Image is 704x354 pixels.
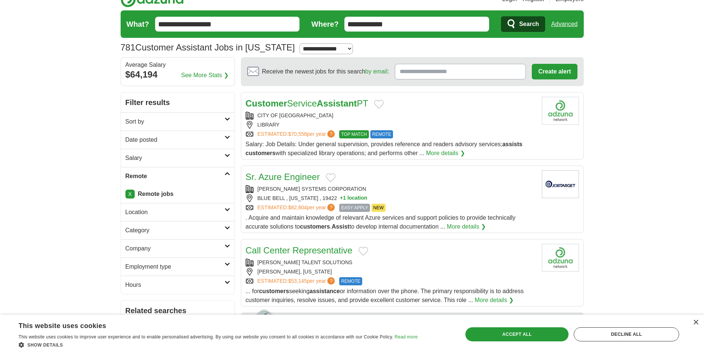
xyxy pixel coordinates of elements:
[121,112,235,131] a: Sort by
[259,288,289,294] strong: customers
[370,130,393,138] span: REMOTE
[125,172,225,181] h2: Remote
[465,327,569,341] div: Accept all
[551,17,577,32] a: Advanced
[246,245,353,255] a: Call Center Representative
[246,98,369,108] a: CustomerServiceAssistantPT
[246,214,516,230] span: . Acquire and maintain knowledge of relevant Azure services and support policies to provide techn...
[19,319,399,330] div: This website uses cookies
[339,130,369,138] span: TOP MATCH
[258,204,337,212] a: ESTIMATED:$82,804per year?
[246,172,320,182] a: Sr. Azure Engineer
[327,130,335,138] span: ?
[125,305,230,316] h2: Related searches
[121,149,235,167] a: Salary
[394,334,418,340] a: Read more, opens a new window
[258,130,337,138] a: ESTIMATED:$70,558per year?
[340,194,343,202] span: +
[262,67,389,76] span: Receive the newest jobs for this search :
[246,150,276,156] strong: customers
[27,342,63,348] span: Show details
[125,208,225,217] h2: Location
[542,97,579,125] img: City of Arlington logo
[125,281,225,289] h2: Hours
[19,341,418,348] div: Show details
[121,239,235,258] a: Company
[246,194,536,202] div: BLUE BELL , [US_STATE] , 19422
[258,112,334,118] a: CITY OF [GEOGRAPHIC_DATA]
[121,221,235,239] a: Category
[125,190,135,199] a: X
[246,98,287,108] strong: Customer
[125,135,225,144] h2: Date posted
[502,141,522,147] strong: assists
[288,131,307,137] span: $70,558
[246,141,523,156] span: Salary: Job Details: Under general supervision, provides reference and readers advisory services;...
[327,277,335,285] span: ?
[121,203,235,221] a: Location
[125,226,225,235] h2: Category
[121,41,135,54] span: 781
[19,334,393,340] span: This website uses cookies to improve user experience and to enable personalised advertising. By u...
[121,131,235,149] a: Date posted
[339,204,370,212] span: EASY APPLY
[519,17,539,32] span: Search
[125,262,225,271] h2: Employment type
[310,288,340,294] strong: assistance
[288,278,307,284] span: $53,145
[365,68,387,75] a: by email
[125,62,230,68] div: Average Salary
[317,98,357,108] strong: Assistant
[339,277,362,285] span: REMOTE
[542,244,579,272] img: Company logo
[426,149,465,158] a: More details ❯
[327,204,335,211] span: ?
[246,288,524,303] span: ... for seeking or information over the phone. The primary responsibility is to address customer ...
[542,170,579,198] img: Company logo
[311,19,338,30] label: Where?
[246,185,536,193] div: [PERSON_NAME] SYSTEMS CORPORATION
[125,117,225,126] h2: Sort by
[121,167,235,185] a: Remote
[532,64,577,79] button: Create alert
[288,204,307,210] span: $82,804
[340,194,367,202] button: +1 location
[371,204,386,212] span: NEW
[121,92,235,112] h2: Filter results
[244,308,280,338] img: apply-iq-scientist.png
[127,19,149,30] label: What?
[125,154,225,163] h2: Salary
[258,277,337,285] a: ESTIMATED:$53,145per year?
[574,327,679,341] div: Decline all
[246,259,536,266] div: [PERSON_NAME] TALENT SOLUTIONS
[447,222,486,231] a: More details ❯
[246,268,536,276] div: [PERSON_NAME], [US_STATE]
[693,320,698,325] div: Close
[181,71,229,80] a: See More Stats ❯
[246,121,536,129] div: LIBRARY
[121,42,295,52] h1: Customer Assistant Jobs in [US_STATE]
[332,223,350,230] strong: Assist
[125,244,225,253] h2: Company
[121,276,235,294] a: Hours
[358,247,368,256] button: Add to favorite jobs
[300,223,330,230] strong: customers
[121,258,235,276] a: Employment type
[326,173,335,182] button: Add to favorite jobs
[501,16,545,32] button: Search
[475,296,514,305] a: More details ❯
[374,100,384,109] button: Add to favorite jobs
[125,68,230,81] div: $64,194
[138,191,173,197] strong: Remote jobs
